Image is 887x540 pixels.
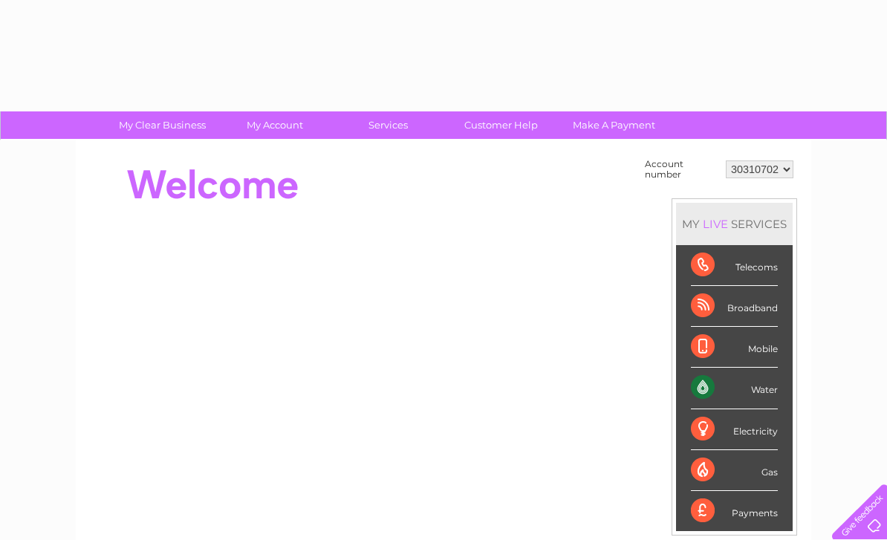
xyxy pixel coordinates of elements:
[691,409,778,450] div: Electricity
[691,327,778,368] div: Mobile
[440,111,562,139] a: Customer Help
[676,203,793,245] div: MY SERVICES
[691,245,778,286] div: Telecoms
[700,217,731,231] div: LIVE
[101,111,224,139] a: My Clear Business
[691,491,778,531] div: Payments
[691,368,778,409] div: Water
[327,111,449,139] a: Services
[214,111,337,139] a: My Account
[641,155,722,183] td: Account number
[691,286,778,327] div: Broadband
[691,450,778,491] div: Gas
[553,111,675,139] a: Make A Payment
